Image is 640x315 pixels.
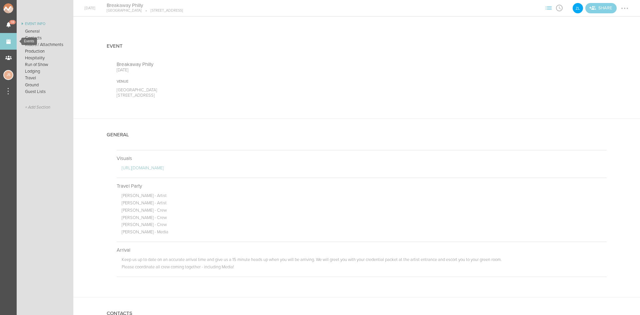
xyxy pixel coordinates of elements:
span: View Sections [543,6,554,10]
p: Arrival [117,247,607,253]
div: Venue [117,79,347,84]
a: [URL][DOMAIN_NAME] [122,165,164,171]
p: [PERSON_NAME] - Artist [122,200,607,208]
span: + Add Section [25,105,50,110]
p: [PERSON_NAME] - Media [122,229,607,237]
a: Contacts [17,35,73,41]
h4: Breakaway Philly [107,2,183,9]
p: [PERSON_NAME] - Artist [122,193,607,200]
p: Please coordinate all crew coming together - including Media! [122,264,607,272]
a: Lodging [17,68,73,75]
p: [GEOGRAPHIC_DATA] [107,8,142,13]
h4: General [107,132,129,138]
p: [PERSON_NAME] - Crew [122,208,607,215]
h4: Event [107,43,123,49]
p: [STREET_ADDRESS] [117,93,347,98]
span: View Itinerary [554,6,565,10]
img: NOMAD [3,3,41,13]
a: Run of Show [17,61,73,68]
p: [PERSON_NAME] - Crew [122,222,607,229]
p: [GEOGRAPHIC_DATA] [117,87,347,93]
p: [STREET_ADDRESS] [142,8,183,13]
a: Production [17,48,73,55]
p: Keep us up to date on an accurate arrival time and give us a 15 minute heads up when you will be ... [122,257,607,264]
span: 18 [9,20,16,24]
p: Breakaway Philly [117,61,347,67]
a: Ground [17,82,73,88]
div: Jessica Smith [3,70,13,80]
a: General [17,28,73,35]
div: Z3LLA [572,2,584,14]
div: ZL [572,2,584,14]
p: [PERSON_NAME] - Crew [122,215,607,222]
a: Travel [17,75,73,81]
a: Hospitality [17,55,73,61]
p: Visuals [117,155,607,161]
a: Riders / Attachments [17,41,73,48]
a: Invite teams to the Event [585,3,617,13]
a: Guest Lists [17,88,73,95]
p: Travel Party [117,183,607,189]
a: Event Info [17,20,73,28]
div: Share [585,3,617,13]
p: [DATE] [117,67,347,73]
